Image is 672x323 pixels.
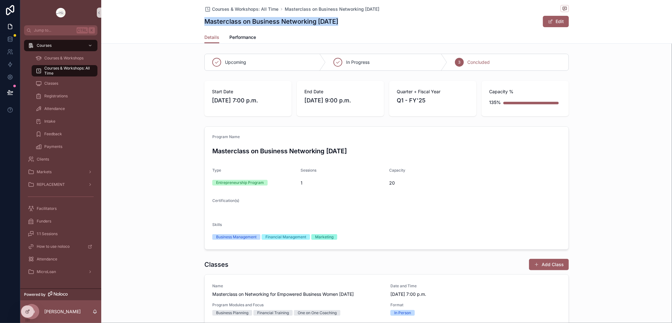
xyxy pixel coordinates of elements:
[32,52,97,64] a: Courses & Workshops
[34,28,74,33] span: Jump to...
[24,266,97,277] a: MicroLoan
[37,219,51,224] span: Funders
[212,88,284,95] span: Start Date
[298,310,337,316] div: One on One Coaching
[24,292,46,297] span: Powered by
[44,66,91,76] span: Courses & Workshops: All Time
[212,291,383,297] span: Masterclass on Networking for Empowered Business Women [DATE]
[37,169,52,174] span: Markets
[37,43,52,48] span: Courses
[44,144,62,149] span: Payments
[32,128,97,140] a: Feedback
[37,244,70,249] span: How to use noloco
[37,157,49,162] span: Clients
[37,231,58,236] span: 1:1 Sessions
[37,182,65,187] span: REPLACEMENT
[216,180,264,186] div: Entrepreneurship Program
[44,119,55,124] span: Intake
[204,17,338,26] h1: Masterclass on Business Networking [DATE]
[212,222,222,227] span: Skills
[32,65,97,76] a: Courses & Workshops: All Time
[346,59,370,65] span: In Progress
[32,141,97,152] a: Payments
[397,88,469,95] span: Quarter + Fiscal Year
[212,134,240,139] span: Program Name
[89,28,94,33] span: K
[37,206,57,211] span: Facilitators
[543,16,569,27] button: Edit
[24,203,97,214] a: Facilitators
[397,96,469,105] span: Q1 - FY'25
[24,166,97,178] a: Markets
[390,291,561,297] span: [DATE] 7:00 p.m.
[212,168,221,173] span: Type
[32,116,97,127] a: Intake
[204,32,219,44] a: Details
[229,34,256,40] span: Performance
[468,59,490,65] span: Concluded
[32,90,97,102] a: Registrations
[204,6,278,12] a: Courses & Workshops: All Time
[37,257,57,262] span: Attendance
[301,180,384,186] span: 1
[44,56,84,61] span: Courses & Workshops
[225,59,246,65] span: Upcoming
[44,131,62,137] span: Feedback
[216,234,257,240] div: Business Management
[24,253,97,265] a: Attendance
[529,259,569,270] button: Add Class
[212,302,383,308] span: Program Modules and Focus
[32,103,97,114] a: Attendance
[304,88,376,95] span: End Date
[204,260,228,269] h1: Classes
[24,40,97,51] a: Courses
[265,234,306,240] div: Financial Management
[44,106,65,111] span: Attendance
[212,146,561,156] h3: Masterclass on Business Networking [DATE]
[390,302,472,308] span: Format
[285,6,379,12] a: Masterclass on Business Networking [DATE]
[390,283,561,289] span: Date and Time
[24,179,97,190] a: REPLACEMENT
[389,168,405,173] span: Capacity
[212,283,383,289] span: Name
[489,96,501,109] div: 135%
[394,310,411,316] div: In Person
[24,25,97,35] button: Jump to...CtrlK
[204,34,219,40] span: Details
[229,32,256,44] a: Performance
[301,168,317,173] span: Sessions
[458,60,460,65] span: 3
[24,241,97,252] a: How to use noloco
[77,27,88,34] span: Ctrl
[56,8,66,18] img: App logo
[44,308,81,315] p: [PERSON_NAME]
[212,6,278,12] span: Courses & Workshops: All Time
[20,289,101,300] a: Powered by
[44,81,58,86] span: Classes
[304,96,376,105] span: [DATE] 9:00 p.m.
[20,35,101,286] div: scrollable content
[24,216,97,227] a: Funders
[216,310,248,316] div: Business Planning
[37,269,56,274] span: MicroLoan
[315,234,333,240] div: Marketing
[489,88,561,95] span: Capacity %
[44,94,68,99] span: Registrations
[389,180,473,186] span: 20
[212,96,284,105] span: [DATE] 7:00 p.m.
[212,198,239,203] span: Certification(s)
[32,78,97,89] a: Classes
[257,310,289,316] div: Financial Training
[24,228,97,240] a: 1:1 Sessions
[24,154,97,165] a: Clients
